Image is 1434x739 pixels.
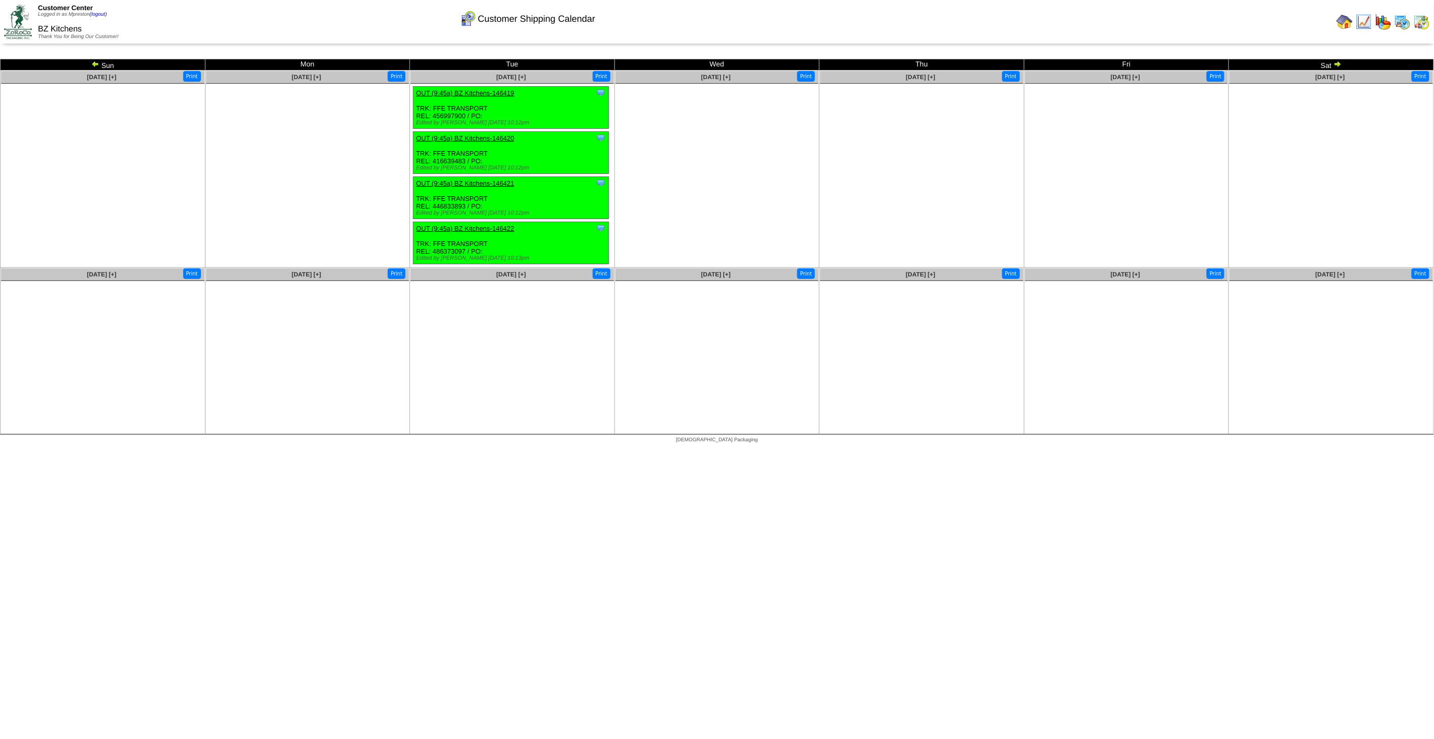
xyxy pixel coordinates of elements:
button: Print [183,268,201,279]
a: OUT (9:45a) BZ Kitchens-146422 [416,225,514,232]
span: Thank You for Being Our Customer! [38,34,119,40]
img: graph.gif [1375,14,1391,30]
div: TRK: FFE TRANSPORT REL: 486373097 / PO: [414,222,609,264]
div: TRK: FFE TRANSPORT REL: 416639483 / PO: [414,132,609,174]
a: [DATE] [+] [1316,271,1345,278]
span: Customer Center [38,4,93,12]
div: Edited by [PERSON_NAME] [DATE] 10:12pm [416,210,608,216]
img: Tooltip [596,223,606,233]
a: [DATE] [+] [701,74,731,81]
button: Print [1207,268,1224,279]
div: Edited by [PERSON_NAME] [DATE] 10:12pm [416,165,608,171]
span: Customer Shipping Calendar [478,14,595,24]
a: [DATE] [+] [87,74,116,81]
a: [DATE] [+] [1316,74,1345,81]
img: arrowright.gif [1334,60,1342,68]
button: Print [1207,71,1224,82]
a: [DATE] [+] [1111,271,1140,278]
span: Logged in as Mpreston [38,12,107,17]
img: Tooltip [596,178,606,188]
a: (logout) [90,12,107,17]
span: [DEMOGRAPHIC_DATA] Packaging [676,437,758,443]
button: Print [388,71,405,82]
img: calendarcustomer.gif [460,11,476,27]
td: Thu [820,59,1025,71]
td: Sun [1,59,206,71]
a: [DATE] [+] [701,271,731,278]
div: Edited by [PERSON_NAME] [DATE] 10:13pm [416,255,608,261]
a: [DATE] [+] [292,74,321,81]
div: TRK: FFE TRANSPORT REL: 446833893 / PO: [414,177,609,219]
td: Fri [1024,59,1229,71]
button: Print [388,268,405,279]
a: [DATE] [+] [906,74,935,81]
button: Print [183,71,201,82]
a: [DATE] [+] [496,271,526,278]
button: Print [797,71,815,82]
a: [DATE] [+] [292,271,321,278]
div: Edited by [PERSON_NAME] [DATE] 10:12pm [416,120,608,126]
img: ZoRoCo_Logo(Green%26Foil)%20jpg.webp [4,5,32,39]
img: Tooltip [596,133,606,143]
a: [DATE] [+] [1111,74,1140,81]
a: OUT (9:45a) BZ Kitchens-146419 [416,89,514,97]
img: calendarinout.gif [1414,14,1430,30]
td: Wed [614,59,820,71]
img: calendarprod.gif [1394,14,1411,30]
button: Print [1412,71,1429,82]
button: Print [797,268,815,279]
a: OUT (9:45a) BZ Kitchens-146421 [416,180,514,187]
div: TRK: FFE TRANSPORT REL: 456997900 / PO: [414,87,609,129]
button: Print [593,71,610,82]
img: arrowleft.gif [91,60,99,68]
span: BZ Kitchens [38,25,82,33]
a: OUT (9:45a) BZ Kitchens-146420 [416,134,514,142]
img: Tooltip [596,88,606,98]
a: [DATE] [+] [496,74,526,81]
button: Print [593,268,610,279]
img: home.gif [1337,14,1353,30]
img: line_graph.gif [1356,14,1372,30]
a: [DATE] [+] [87,271,116,278]
button: Print [1412,268,1429,279]
td: Sat [1229,59,1434,71]
td: Tue [410,59,615,71]
a: [DATE] [+] [906,271,935,278]
button: Print [1002,268,1020,279]
td: Mon [205,59,410,71]
button: Print [1002,71,1020,82]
